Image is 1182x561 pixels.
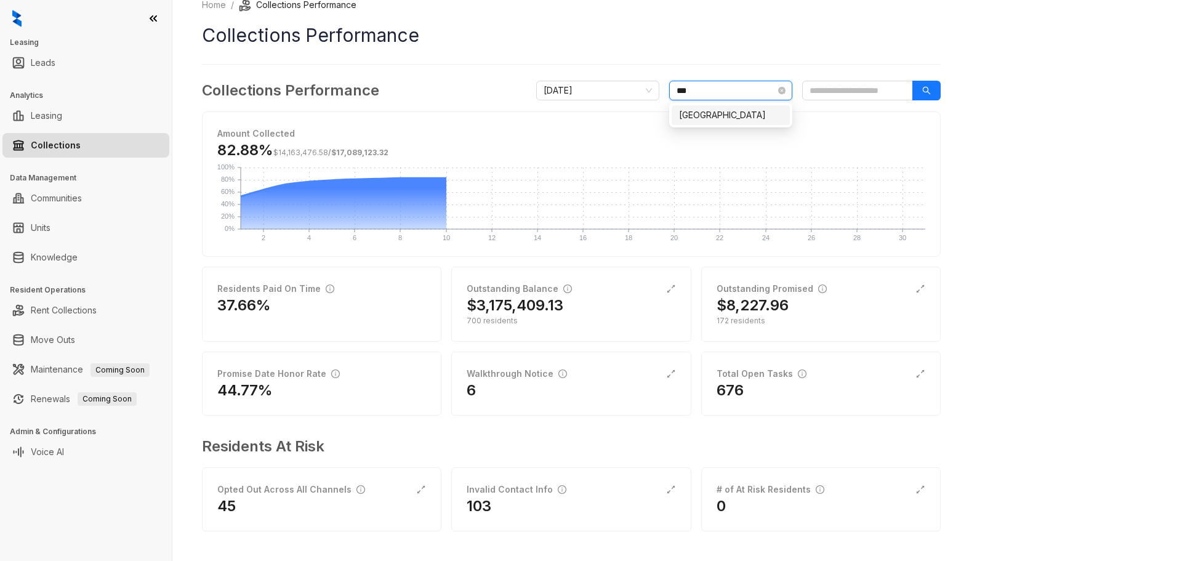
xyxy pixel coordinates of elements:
[467,282,572,296] div: Outstanding Balance
[558,485,566,494] span: info-circle
[31,387,137,411] a: RenewalsComing Soon
[326,285,334,293] span: info-circle
[10,172,172,184] h3: Data Management
[798,369,806,378] span: info-circle
[672,105,790,125] div: Summit Station
[2,440,169,464] li: Voice AI
[217,163,235,171] text: 100%
[273,148,328,157] span: $14,163,476.58
[2,50,169,75] li: Leads
[12,10,22,27] img: logo
[2,245,169,270] li: Knowledge
[331,369,340,378] span: info-circle
[666,284,676,294] span: expand-alt
[10,37,172,48] h3: Leasing
[717,496,726,516] h2: 0
[273,148,388,157] span: /
[488,234,496,241] text: 12
[717,282,827,296] div: Outstanding Promised
[762,234,770,241] text: 24
[217,483,365,496] div: Opted Out Across All Channels
[217,140,388,160] h3: 82.88%
[221,188,235,195] text: 60%
[398,234,402,241] text: 8
[10,426,172,437] h3: Admin & Configurations
[31,50,55,75] a: Leads
[2,186,169,211] li: Communities
[416,485,426,494] span: expand-alt
[915,284,925,294] span: expand-alt
[818,285,827,293] span: info-circle
[78,392,137,406] span: Coming Soon
[717,381,744,400] h2: 676
[808,234,815,241] text: 26
[356,485,365,494] span: info-circle
[544,81,652,100] span: October 2025
[221,212,235,220] text: 20%
[31,216,50,240] a: Units
[717,483,824,496] div: # of At Risk Residents
[202,22,941,49] h1: Collections Performance
[31,103,62,128] a: Leasing
[467,483,566,496] div: Invalid Contact Info
[778,87,786,94] span: close-circle
[467,296,563,315] h2: $3,175,409.13
[217,496,236,516] h2: 45
[2,216,169,240] li: Units
[31,186,82,211] a: Communities
[221,200,235,208] text: 40%
[717,367,806,381] div: Total Open Tasks
[217,367,340,381] div: Promise Date Honor Rate
[353,234,356,241] text: 6
[534,234,541,241] text: 14
[2,133,169,158] li: Collections
[10,90,172,101] h3: Analytics
[922,86,931,95] span: search
[915,485,925,494] span: expand-alt
[2,298,169,323] li: Rent Collections
[217,296,271,315] h2: 37.66%
[816,485,824,494] span: info-circle
[679,108,782,122] div: [GEOGRAPHIC_DATA]
[563,285,572,293] span: info-circle
[716,234,723,241] text: 22
[2,357,169,382] li: Maintenance
[899,234,906,241] text: 30
[10,285,172,296] h3: Resident Operations
[2,328,169,352] li: Move Outs
[670,234,678,241] text: 20
[467,367,567,381] div: Walkthrough Notice
[331,148,388,157] span: $17,089,123.32
[666,485,676,494] span: expand-alt
[307,234,311,241] text: 4
[467,315,675,326] div: 700 residents
[853,234,861,241] text: 28
[31,298,97,323] a: Rent Collections
[625,234,632,241] text: 18
[717,315,925,326] div: 172 residents
[717,296,789,315] h2: $8,227.96
[217,381,273,400] h2: 44.77%
[915,369,925,379] span: expand-alt
[202,79,379,102] h3: Collections Performance
[217,282,334,296] div: Residents Paid On Time
[467,496,491,516] h2: 103
[558,369,567,378] span: info-circle
[217,128,295,139] strong: Amount Collected
[31,245,78,270] a: Knowledge
[31,440,64,464] a: Voice AI
[221,176,235,183] text: 80%
[31,133,81,158] a: Collections
[2,103,169,128] li: Leasing
[2,387,169,411] li: Renewals
[666,369,676,379] span: expand-alt
[467,381,476,400] h2: 6
[443,234,450,241] text: 10
[225,225,235,232] text: 0%
[90,363,150,377] span: Coming Soon
[262,234,265,241] text: 2
[579,234,587,241] text: 16
[31,328,75,352] a: Move Outs
[202,435,931,458] h3: Residents At Risk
